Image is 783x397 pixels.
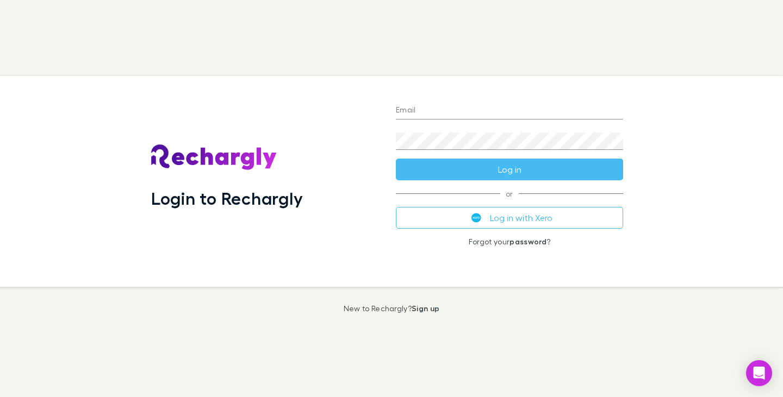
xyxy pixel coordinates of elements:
[412,304,439,313] a: Sign up
[396,159,623,180] button: Log in
[471,213,481,223] img: Xero's logo
[344,304,440,313] p: New to Rechargly?
[746,360,772,386] div: Open Intercom Messenger
[396,237,623,246] p: Forgot your ?
[396,207,623,229] button: Log in with Xero
[151,144,277,171] img: Rechargly's Logo
[509,237,546,246] a: password
[151,188,303,209] h1: Login to Rechargly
